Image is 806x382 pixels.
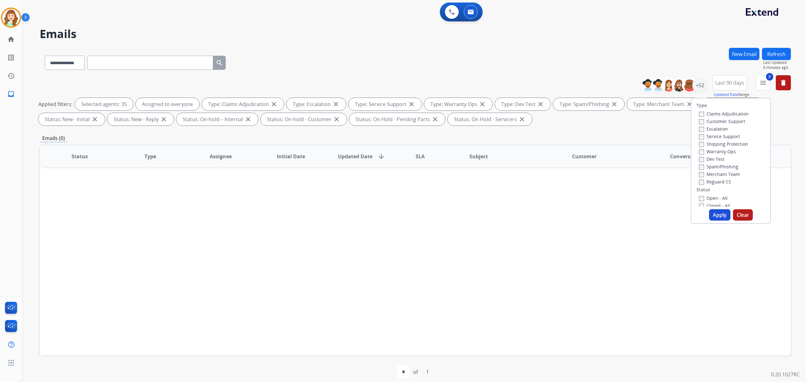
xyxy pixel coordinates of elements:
div: 1 [421,366,434,378]
div: Status: On Hold - Pending Parts [349,113,445,126]
div: Type: Dev Test [495,98,551,110]
mat-icon: close [333,115,340,123]
input: Escalation [699,127,704,132]
span: Range [714,92,749,97]
mat-icon: close [244,115,252,123]
button: 8 [756,75,771,90]
button: Refresh [762,48,791,60]
mat-icon: close [686,100,693,108]
span: Status [71,153,88,160]
div: Type: Warranty Ops [424,98,492,110]
mat-icon: menu [759,79,767,87]
input: Spam/Phishing [699,165,704,170]
button: Updated Date [714,92,738,97]
mat-icon: search [216,59,223,67]
mat-icon: home [7,36,15,43]
span: Last 90 days [715,81,744,84]
span: Assignee [210,153,232,160]
div: +52 [692,78,707,93]
input: Service Support [699,134,704,139]
button: Clear [733,209,753,221]
input: Closed - All [699,204,704,209]
input: Dev Test [699,157,704,162]
span: Initial Date [277,153,305,160]
div: Type: Claims Adjudication [202,98,284,110]
span: Customer [572,153,597,160]
div: Assigned to everyone [136,98,199,110]
mat-icon: close [537,100,544,108]
button: New Email [729,48,759,60]
input: Merchant Team [699,172,704,177]
label: Shipping Protection [699,141,748,147]
mat-icon: inbox [7,90,15,98]
label: Merchant Team [699,171,740,177]
label: Status [696,187,710,193]
div: Type: Escalation [287,98,346,110]
span: 8 [766,73,773,81]
p: Emails (0) [40,134,67,142]
input: Reguard CS [699,180,704,185]
h2: Emails [40,28,791,40]
div: Selected agents: 35 [75,98,133,110]
div: Type: Merchant Team [627,98,700,110]
img: avatar [2,9,20,26]
div: of [413,368,418,376]
div: Type: Spam/Phishing [553,98,624,110]
label: Customer Support [699,118,745,124]
mat-icon: close [160,115,167,123]
label: Claims Adjudication [699,111,749,117]
label: Dev Test [699,156,724,162]
span: Subject [469,153,488,160]
p: 0.20.1027RC [771,371,800,378]
mat-icon: close [270,100,278,108]
mat-icon: close [479,100,486,108]
span: Last Updated: [763,60,791,65]
button: Last 90 days [712,75,747,90]
mat-icon: history [7,72,15,80]
label: Warranty Ops [699,149,736,154]
mat-icon: close [518,115,526,123]
button: Apply [709,209,730,221]
span: 6 minutes ago [763,65,791,70]
mat-icon: arrow_downward [377,153,385,160]
mat-icon: close [91,115,99,123]
input: Customer Support [699,119,704,124]
span: Updated Date [338,153,372,160]
mat-icon: close [610,100,618,108]
div: Status: On-hold - Customer [261,113,347,126]
input: Open - All [699,196,704,201]
span: SLA [416,153,425,160]
span: Conversation ID [670,153,710,160]
label: Spam/Phishing [699,164,738,170]
input: Claims Adjudication [699,112,704,117]
div: Status: New - Reply [107,113,174,126]
div: Type: Service Support [349,98,422,110]
div: Status: On Hold - Servicers [448,113,532,126]
label: Reguard CS [699,179,731,185]
mat-icon: list_alt [7,54,15,61]
input: Shipping Protection [699,142,704,147]
label: Escalation [699,126,728,132]
label: Closed - All [699,203,730,209]
div: Status: New - Initial [38,113,105,126]
mat-icon: delete [780,79,787,87]
label: Service Support [699,133,740,139]
label: Open - All [699,195,728,201]
p: Applied filters: [38,100,72,108]
div: Status: On-hold – Internal [176,113,258,126]
mat-icon: close [408,100,415,108]
mat-icon: close [332,100,340,108]
input: Warranty Ops [699,149,704,154]
label: Type [696,102,707,109]
mat-icon: close [431,115,439,123]
span: Type [145,153,156,160]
